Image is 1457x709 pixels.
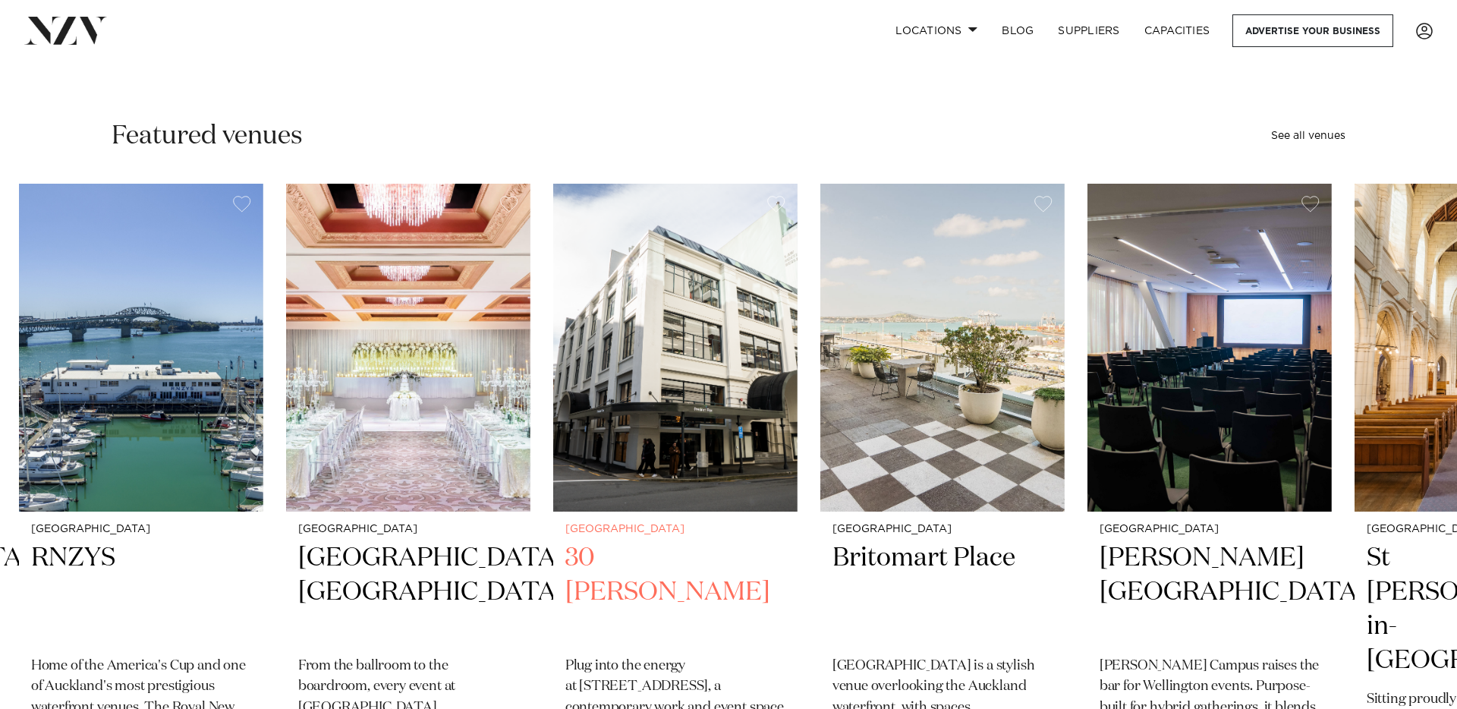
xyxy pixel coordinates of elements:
[1232,14,1393,47] a: Advertise your business
[832,524,1053,535] small: [GEOGRAPHIC_DATA]
[1100,541,1320,644] h2: [PERSON_NAME][GEOGRAPHIC_DATA]
[298,541,518,644] h2: [GEOGRAPHIC_DATA], [GEOGRAPHIC_DATA]
[31,541,251,644] h2: RNZYS
[990,14,1046,47] a: BLOG
[1100,524,1320,535] small: [GEOGRAPHIC_DATA]
[112,119,303,153] h2: Featured venues
[883,14,990,47] a: Locations
[565,541,785,644] h2: 30 [PERSON_NAME]
[565,524,785,535] small: [GEOGRAPHIC_DATA]
[1271,131,1345,141] a: See all venues
[1132,14,1223,47] a: Capacities
[31,524,251,535] small: [GEOGRAPHIC_DATA]
[1046,14,1131,47] a: SUPPLIERS
[298,524,518,535] small: [GEOGRAPHIC_DATA]
[24,17,107,44] img: nzv-logo.png
[832,541,1053,644] h2: Britomart Place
